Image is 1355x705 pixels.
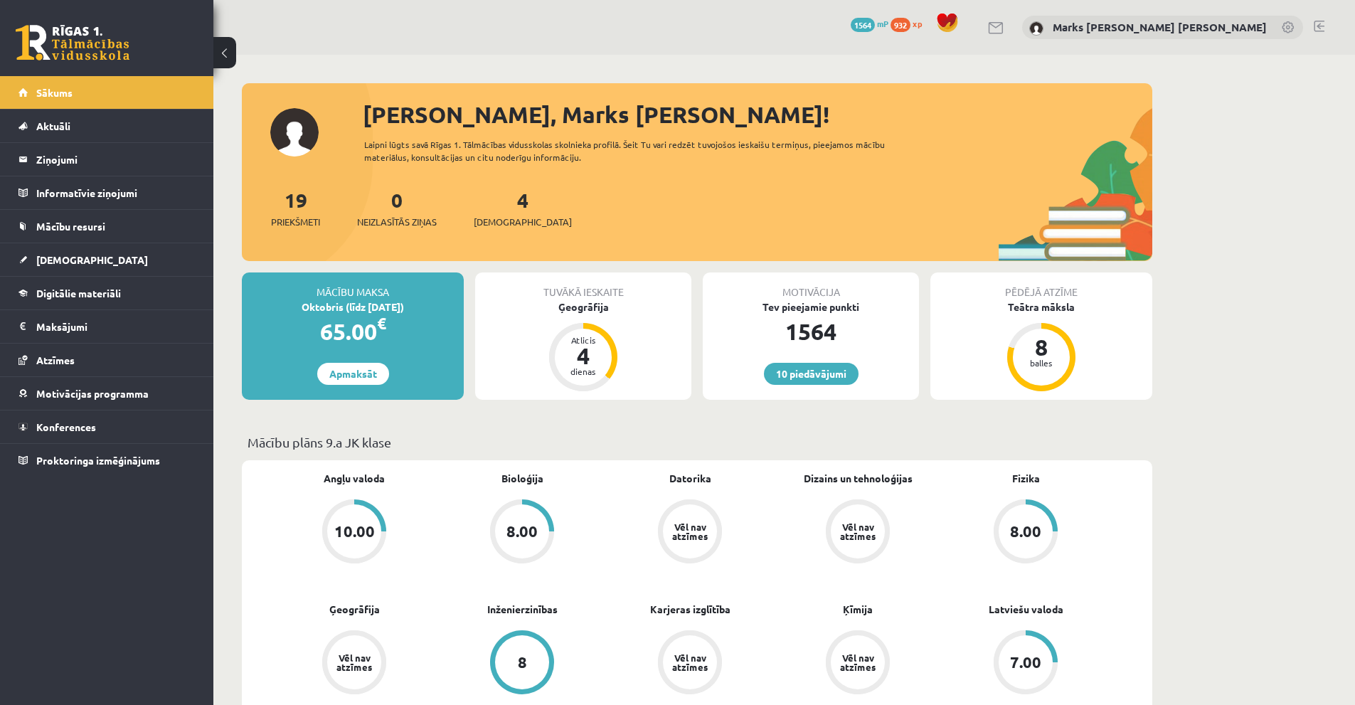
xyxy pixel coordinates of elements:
[475,272,691,300] div: Tuvākā ieskaite
[838,653,878,672] div: Vēl nav atzīmes
[942,630,1110,697] a: 7.00
[1012,471,1040,486] a: Fizika
[242,272,464,300] div: Mācību maksa
[271,187,320,229] a: 19Priekšmeti
[606,499,774,566] a: Vēl nav atzīmes
[1020,336,1063,359] div: 8
[334,653,374,672] div: Vēl nav atzīmes
[1020,359,1063,367] div: balles
[670,522,710,541] div: Vēl nav atzīmes
[562,367,605,376] div: dienas
[18,76,196,109] a: Sākums
[703,272,919,300] div: Motivācija
[942,499,1110,566] a: 8.00
[16,25,129,60] a: Rīgas 1. Tālmācības vidusskola
[669,471,711,486] a: Datorika
[438,630,606,697] a: 8
[317,363,389,385] a: Apmaksāt
[270,630,438,697] a: Vēl nav atzīmes
[242,314,464,349] div: 65.00
[1010,524,1041,539] div: 8.00
[36,120,70,132] span: Aktuāli
[474,215,572,229] span: [DEMOGRAPHIC_DATA]
[1010,654,1041,670] div: 7.00
[764,363,859,385] a: 10 piedāvājumi
[703,314,919,349] div: 1564
[843,602,873,617] a: Ķīmija
[18,176,196,209] a: Informatīvie ziņojumi
[930,300,1152,393] a: Teātra māksla 8 balles
[36,354,75,366] span: Atzīmes
[324,471,385,486] a: Angļu valoda
[357,187,437,229] a: 0Neizlasītās ziņas
[334,524,375,539] div: 10.00
[1029,21,1043,36] img: Marks Eilers Bušs
[774,630,942,697] a: Vēl nav atzīmes
[851,18,888,29] a: 1564 mP
[36,420,96,433] span: Konferences
[18,377,196,410] a: Motivācijas programma
[18,277,196,309] a: Digitālie materiāli
[357,215,437,229] span: Neizlasītās ziņas
[364,138,910,164] div: Laipni lūgts savā Rīgas 1. Tālmācības vidusskolas skolnieka profilā. Šeit Tu vari redzēt tuvojošo...
[36,454,160,467] span: Proktoringa izmēģinājums
[562,344,605,367] div: 4
[18,410,196,443] a: Konferences
[18,243,196,276] a: [DEMOGRAPHIC_DATA]
[242,300,464,314] div: Oktobris (līdz [DATE])
[18,143,196,176] a: Ziņojumi
[36,253,148,266] span: [DEMOGRAPHIC_DATA]
[36,143,196,176] legend: Ziņojumi
[271,215,320,229] span: Priekšmeti
[774,499,942,566] a: Vēl nav atzīmes
[270,499,438,566] a: 10.00
[438,499,606,566] a: 8.00
[804,471,913,486] a: Dizains un tehnoloģijas
[36,86,73,99] span: Sākums
[18,444,196,477] a: Proktoringa izmēģinājums
[650,602,730,617] a: Karjeras izglītība
[562,336,605,344] div: Atlicis
[891,18,910,32] span: 932
[930,272,1152,300] div: Pēdējā atzīme
[377,313,386,334] span: €
[487,602,558,617] a: Inženierzinības
[329,602,380,617] a: Ģeogrāfija
[18,310,196,343] a: Maksājumi
[36,220,105,233] span: Mācību resursi
[36,176,196,209] legend: Informatīvie ziņojumi
[18,110,196,142] a: Aktuāli
[36,387,149,400] span: Motivācijas programma
[475,300,691,314] div: Ģeogrāfija
[363,97,1152,132] div: [PERSON_NAME], Marks [PERSON_NAME]!
[877,18,888,29] span: mP
[989,602,1063,617] a: Latviešu valoda
[913,18,922,29] span: xp
[474,187,572,229] a: 4[DEMOGRAPHIC_DATA]
[501,471,543,486] a: Bioloģija
[18,210,196,243] a: Mācību resursi
[506,524,538,539] div: 8.00
[851,18,875,32] span: 1564
[838,522,878,541] div: Vēl nav atzīmes
[248,433,1147,452] p: Mācību plāns 9.a JK klase
[36,287,121,300] span: Digitālie materiāli
[18,344,196,376] a: Atzīmes
[703,300,919,314] div: Tev pieejamie punkti
[930,300,1152,314] div: Teātra māksla
[518,654,527,670] div: 8
[891,18,929,29] a: 932 xp
[670,653,710,672] div: Vēl nav atzīmes
[606,630,774,697] a: Vēl nav atzīmes
[1053,20,1267,34] a: Marks [PERSON_NAME] [PERSON_NAME]
[475,300,691,393] a: Ģeogrāfija Atlicis 4 dienas
[36,310,196,343] legend: Maksājumi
